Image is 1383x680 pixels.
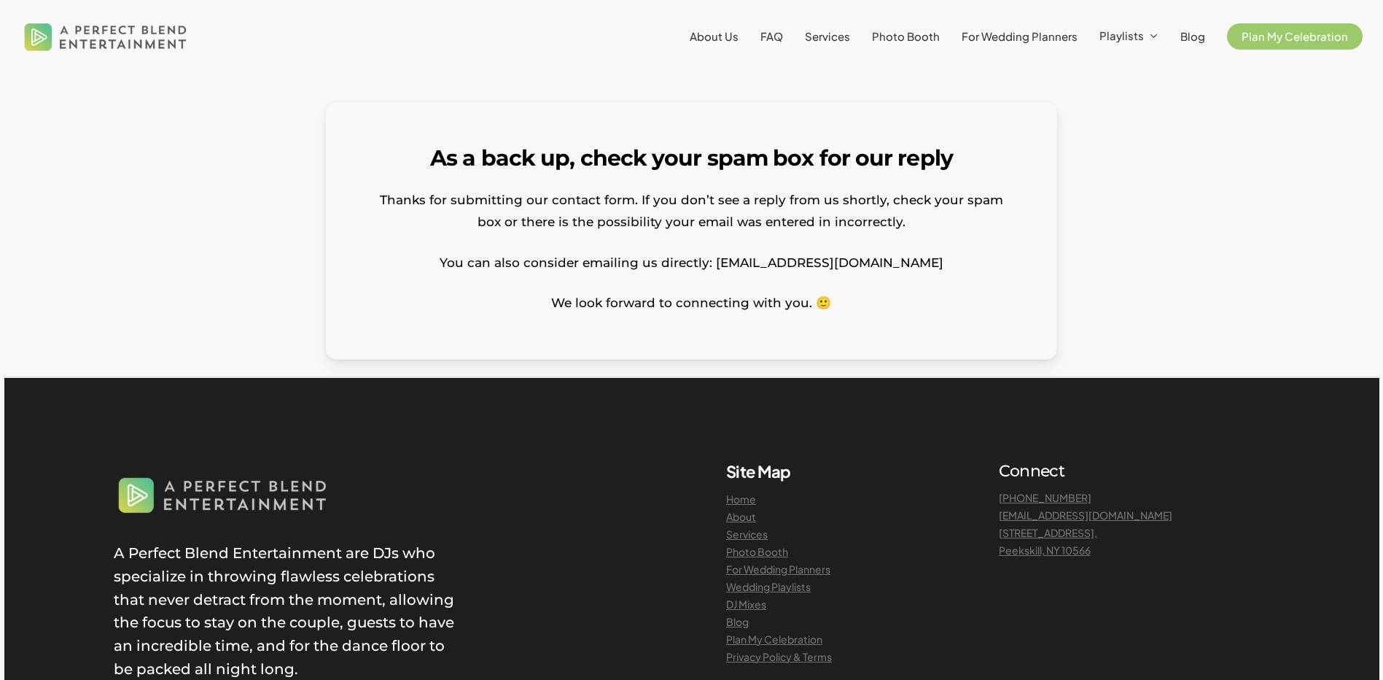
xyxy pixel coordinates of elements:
[726,528,768,541] a: Services
[20,10,191,63] img: A Perfect Blend Entertainment
[726,461,791,482] b: Site Map
[805,29,850,43] span: Services
[1242,29,1348,43] span: Plan My Celebration
[371,252,1012,293] p: You can also consider emailing us directly: [EMAIL_ADDRESS][DOMAIN_NAME]
[999,491,1091,504] a: [PHONE_NUMBER]
[371,147,1012,169] h1: As a back up, check your spam box for our reply
[726,633,822,646] a: Plan My Celebration
[690,31,739,42] a: About Us
[690,29,739,43] span: About Us
[999,461,1269,482] h4: Connect
[805,31,850,42] a: Services
[371,189,1012,252] p: Thanks for submitting our contact form. If you don’t see a reply from us shortly, check your spam...
[726,598,766,611] a: DJ Mixes
[962,29,1078,43] span: For Wedding Planners
[726,650,832,663] a: Privacy Policy & Terms
[999,526,1097,557] a: [STREET_ADDRESS],Peekskill, NY 10566
[371,292,1012,314] p: We look forward to connecting with you. 🙂
[726,492,756,506] a: Home
[1180,31,1205,42] a: Blog
[962,31,1078,42] a: For Wedding Planners
[872,29,940,43] span: Photo Booth
[1099,30,1158,43] a: Playlists
[726,615,749,628] a: Blog
[1099,28,1144,42] span: Playlists
[760,29,783,43] span: FAQ
[760,31,783,42] a: FAQ
[726,563,830,576] a: For Wedding Planners
[726,545,788,558] a: Photo Booth
[726,580,811,593] a: Wedding Playlists
[726,510,756,523] a: About
[1227,31,1363,42] a: Plan My Celebration
[999,509,1172,522] a: [EMAIL_ADDRESS][DOMAIN_NAME]
[872,31,940,42] a: Photo Booth
[1180,29,1205,43] span: Blog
